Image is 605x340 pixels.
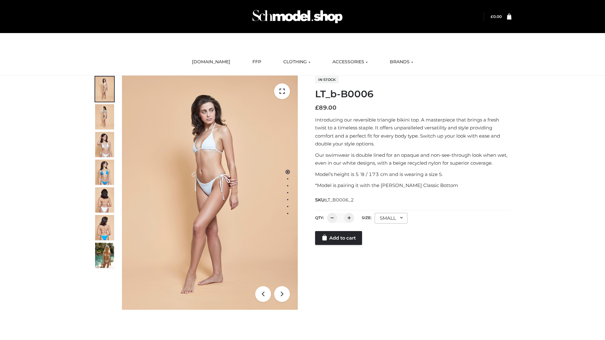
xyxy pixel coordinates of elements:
[250,4,345,29] img: Schmodel Admin 964
[95,243,114,268] img: Arieltop_CloudNine_AzureSky2.jpg
[315,104,337,111] bdi: 89.00
[328,55,372,69] a: ACCESSORIES
[315,196,354,204] span: SKU:
[315,231,362,245] a: Add to cart
[491,14,502,19] bdi: 0.00
[315,151,511,167] p: Our swimwear is double lined for an opaque and non-see-through look when wet, even in our white d...
[95,76,114,102] img: ArielClassicBikiniTop_CloudNine_AzureSky_OW114ECO_1-scaled.jpg
[95,160,114,185] img: ArielClassicBikiniTop_CloudNine_AzureSky_OW114ECO_4-scaled.jpg
[315,215,324,220] label: QTY:
[95,187,114,212] img: ArielClassicBikiniTop_CloudNine_AzureSky_OW114ECO_7-scaled.jpg
[315,88,511,100] h1: LT_b-B0006
[187,55,235,69] a: [DOMAIN_NAME]
[315,181,511,190] p: *Model is pairing it with the [PERSON_NAME] Classic Bottom
[315,76,339,83] span: In stock
[315,104,319,111] span: £
[491,14,493,19] span: £
[375,213,407,224] div: SMALL
[385,55,418,69] a: BRANDS
[362,215,372,220] label: Size:
[95,104,114,129] img: ArielClassicBikiniTop_CloudNine_AzureSky_OW114ECO_2-scaled.jpg
[279,55,315,69] a: CLOTHING
[248,55,266,69] a: FFP
[326,197,354,203] span: LT_B0006_2
[315,116,511,148] p: Introducing our reversible triangle bikini top. A masterpiece that brings a fresh twist to a time...
[315,170,511,178] p: Model’s height is 5 ‘8 / 173 cm and is wearing a size S.
[95,132,114,157] img: ArielClassicBikiniTop_CloudNine_AzureSky_OW114ECO_3-scaled.jpg
[95,215,114,240] img: ArielClassicBikiniTop_CloudNine_AzureSky_OW114ECO_8-scaled.jpg
[122,76,298,310] img: LT_b-B0006
[491,14,502,19] a: £0.00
